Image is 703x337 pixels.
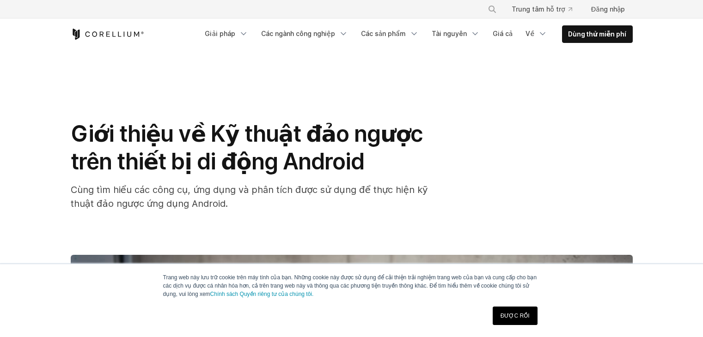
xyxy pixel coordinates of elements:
font: Tài nguyên [432,30,467,37]
font: Giới thiệu về Kỹ thuật đảo ngược trên thiết bị di động Android [71,120,423,175]
font: Các ngành công nghiệp [261,30,335,37]
font: Các sản phẩm [361,30,406,37]
font: Về [526,30,534,37]
div: Menu điều hướng [199,25,632,43]
font: Giá cả [493,30,513,37]
a: Trang chủ Corellium [71,29,144,40]
font: Giải pháp [205,30,235,37]
font: ĐƯỢC RỒI [501,313,530,319]
a: ĐƯỢC RỒI [493,307,538,325]
a: Chính sách Quyền riêng tư của chúng tôi. [210,291,314,297]
font: Cùng tìm hiểu các công cụ, ứng dụng và phân tích được sử dụng để thực hiện kỹ thuật đảo ngược ứng... [71,184,428,209]
font: Dùng thử miễn phí [568,30,626,38]
font: Trang web này lưu trữ cookie trên máy tính của bạn. Những cookie này được sử dụng để cải thiện tr... [163,274,537,297]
